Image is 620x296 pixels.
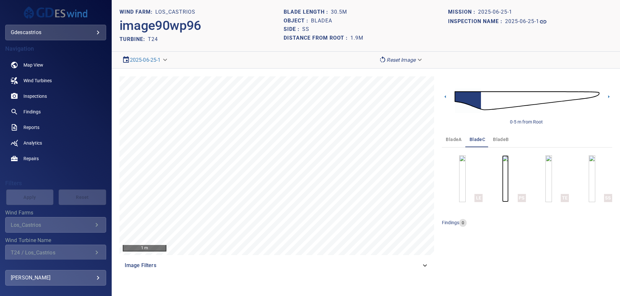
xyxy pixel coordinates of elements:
div: Toggle full page [151,76,161,87]
div: Wind Turbine Name [5,245,106,260]
span: Map View [23,62,43,68]
div: 0-5 m from Root [510,119,543,125]
span: bladeA [446,135,461,144]
h1: Object : [284,18,311,24]
button: LE [442,155,483,202]
h1: Distance from root : [284,35,350,41]
span: Repairs [23,155,39,162]
h1: 2025-06-25-1 [505,19,539,25]
img: gdescastrios-logo [23,5,88,19]
a: 2025-06-25-1 [505,18,547,26]
div: Zoom in [120,76,130,87]
h1: Los_Castrios [155,9,195,15]
a: map noActive [5,57,106,73]
h1: Side : [284,26,302,32]
div: Zoom out [130,76,140,87]
h1: Inspection name : [448,19,505,25]
h1: Mission : [448,9,478,15]
a: 2025-06-25-1 [130,57,161,63]
h1: 1.9m [350,35,363,41]
a: analytics noActive [5,135,106,151]
a: inspections noActive [5,88,106,104]
div: Reset Image [376,54,426,66]
div: Wind Farms [5,217,106,233]
a: LE [459,155,466,202]
h4: Navigation [5,45,106,52]
a: SS [589,155,595,202]
a: PS [502,155,509,202]
button: PS [485,155,526,202]
span: Analytics [23,140,42,146]
span: bladeC [470,135,485,144]
em: Reset Image [387,57,416,63]
div: Image Filters [120,258,434,273]
span: Reports [23,124,39,131]
h1: 30.5m [331,9,347,15]
h1: WIND FARM: [120,9,155,15]
button: SS [571,155,612,202]
span: Findings [23,109,41,115]
label: Wind Farms [5,210,106,215]
span: Image Filters [125,262,421,269]
div: 2025-06-25-1 [120,54,171,66]
h2: T24 [148,36,158,42]
div: LE [474,194,483,202]
button: TE [528,155,569,202]
div: T24 / Los_Castrios [11,250,93,256]
h4: Filters [5,180,106,187]
h2: TURBINE: [120,36,148,42]
img: d [455,83,599,118]
div: Go home [140,76,151,87]
span: bladeB [493,135,509,144]
span: Inspections [23,93,47,99]
a: TE [545,155,552,202]
h1: bladeA [311,18,332,24]
h1: Blade length : [284,9,331,15]
a: reports noActive [5,120,106,135]
div: SS [604,194,612,202]
div: TE [561,194,569,202]
h1: SS [302,26,309,32]
div: gdescastrios [11,27,101,38]
a: windturbines noActive [5,73,106,88]
div: [PERSON_NAME] [11,273,101,283]
h1: 2025-06-25-1 [478,9,512,15]
div: Los_Castrios [11,222,93,228]
div: gdescastrios [5,25,106,40]
div: PS [518,194,526,202]
h2: image90wp96 [120,18,201,33]
span: findings [442,220,459,225]
a: findings noActive [5,104,106,120]
a: repairs noActive [5,151,106,166]
span: Wind Turbines [23,77,52,84]
span: 0 [459,220,467,226]
label: Wind Turbine Name [5,238,106,243]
